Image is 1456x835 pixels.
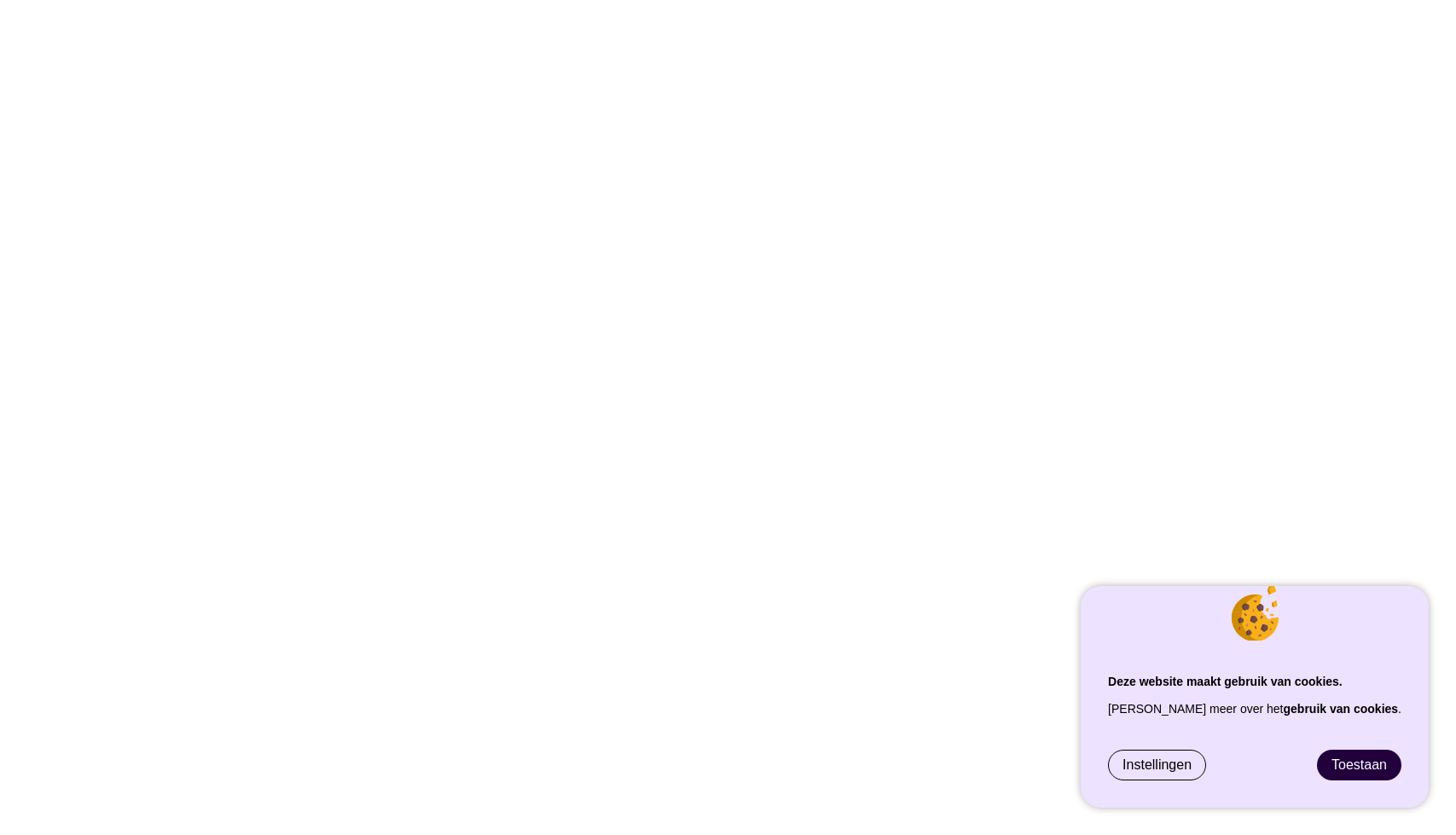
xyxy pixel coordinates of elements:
[1331,757,1387,772] span: Toestaan
[1122,757,1192,773] span: Instellingen
[1284,702,1399,716] a: gebruik van cookies
[1109,751,1205,780] a: Instellingen
[1108,695,1401,722] p: [PERSON_NAME] meer over het .
[1108,675,1343,688] strong: Deze website maakt gebruik van cookies.
[1318,751,1401,780] a: Toestaan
